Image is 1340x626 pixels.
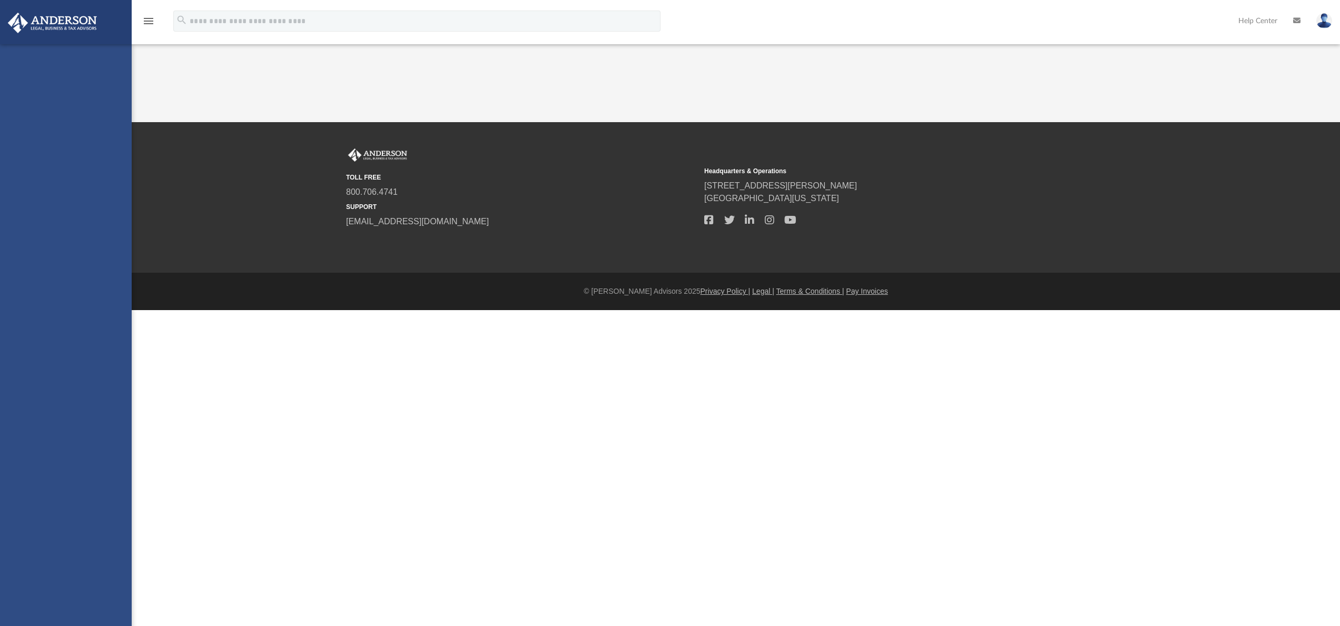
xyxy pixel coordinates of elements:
[346,173,697,182] small: TOLL FREE
[346,217,489,226] a: [EMAIL_ADDRESS][DOMAIN_NAME]
[5,13,100,33] img: Anderson Advisors Platinum Portal
[142,20,155,27] a: menu
[701,287,751,295] a: Privacy Policy |
[752,287,774,295] a: Legal |
[776,287,844,295] a: Terms & Conditions |
[704,166,1055,176] small: Headquarters & Operations
[704,194,839,203] a: [GEOGRAPHIC_DATA][US_STATE]
[346,187,398,196] a: 800.706.4741
[846,287,888,295] a: Pay Invoices
[1316,13,1332,28] img: User Pic
[176,14,188,26] i: search
[346,148,409,162] img: Anderson Advisors Platinum Portal
[704,181,857,190] a: [STREET_ADDRESS][PERSON_NAME]
[346,202,697,212] small: SUPPORT
[132,286,1340,297] div: © [PERSON_NAME] Advisors 2025
[142,15,155,27] i: menu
